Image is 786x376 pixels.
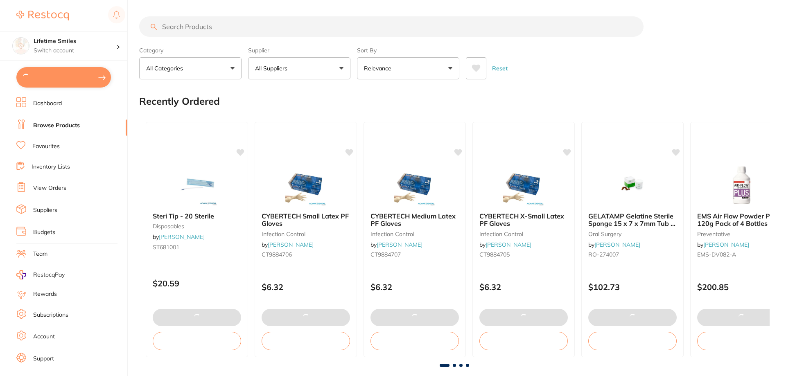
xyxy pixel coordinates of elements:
input: Search Products [139,16,644,37]
p: $102.73 [588,282,677,292]
b: CYBERTECH Medium Latex PF Gloves [370,212,459,227]
label: Sort By [357,47,459,54]
a: [PERSON_NAME] [486,241,531,248]
small: preventative [697,231,786,237]
span: by [697,241,749,248]
label: Supplier [248,47,350,54]
b: Steri Tip - 20 Sterile [153,212,241,220]
a: Dashboard [33,99,62,108]
label: Category [139,47,242,54]
p: $6.32 [262,282,350,292]
a: Restocq Logo [16,6,69,25]
small: oral surgery [588,231,677,237]
a: Rewards [33,290,57,298]
img: CYBERTECH Medium Latex PF Gloves [388,165,441,206]
img: Lifetime Smiles [13,38,29,54]
a: [PERSON_NAME] [703,241,749,248]
span: by [153,233,205,241]
a: Favourites [32,142,60,151]
b: CYBERTECH Small Latex PF Gloves [262,212,350,227]
a: [PERSON_NAME] [159,233,205,241]
img: RestocqPay [16,270,26,279]
small: CT9884705 [479,251,568,258]
small: RO-274007 [588,251,677,258]
a: [PERSON_NAME] [377,241,422,248]
img: Steri Tip - 20 Sterile [170,165,224,206]
a: Support [33,355,54,363]
span: RestocqPay [33,271,65,279]
p: All Categories [146,64,186,72]
small: CT9884707 [370,251,459,258]
button: Relevance [357,57,459,79]
img: Restocq Logo [16,11,69,20]
span: by [588,241,640,248]
a: View Orders [33,184,66,192]
img: GELATAMP Gelatine Sterile Sponge 15 x 7 x 7mm Tub of 50 [606,165,659,206]
span: by [262,241,314,248]
button: Reset [490,57,510,79]
p: $6.32 [370,282,459,292]
small: disposables [153,223,241,230]
b: CYBERTECH X-Small Latex PF Gloves [479,212,568,227]
p: $200.85 [697,282,786,292]
img: EMS Air Flow Powder Plus 120g Pack of 4 Bottles [715,165,768,206]
p: Switch account [34,47,116,55]
small: infection control [370,231,459,237]
h4: Lifetime Smiles [34,37,116,45]
img: CYBERTECH Small Latex PF Gloves [279,165,332,206]
p: $6.32 [479,282,568,292]
b: GELATAMP Gelatine Sterile Sponge 15 x 7 x 7mm Tub of 50 [588,212,677,227]
a: Account [33,333,55,341]
a: Team [33,250,47,258]
small: EMS-DV082-A [697,251,786,258]
h2: Recently Ordered [139,96,220,107]
a: RestocqPay [16,270,65,279]
a: Inventory Lists [32,163,70,171]
button: All Categories [139,57,242,79]
span: by [370,241,422,248]
small: infection control [262,231,350,237]
a: Suppliers [33,206,57,214]
p: $20.59 [153,279,241,288]
p: Relevance [364,64,395,72]
a: Browse Products [33,122,80,130]
small: ST681001 [153,244,241,250]
img: CYBERTECH X-Small Latex PF Gloves [497,165,550,206]
b: EMS Air Flow Powder Plus 120g Pack of 4 Bottles [697,212,786,227]
a: [PERSON_NAME] [594,241,640,248]
p: All Suppliers [255,64,291,72]
span: by [479,241,531,248]
small: infection control [479,231,568,237]
button: All Suppliers [248,57,350,79]
a: Subscriptions [33,311,68,319]
small: CT9884706 [262,251,350,258]
a: [PERSON_NAME] [268,241,314,248]
a: Budgets [33,228,55,236]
